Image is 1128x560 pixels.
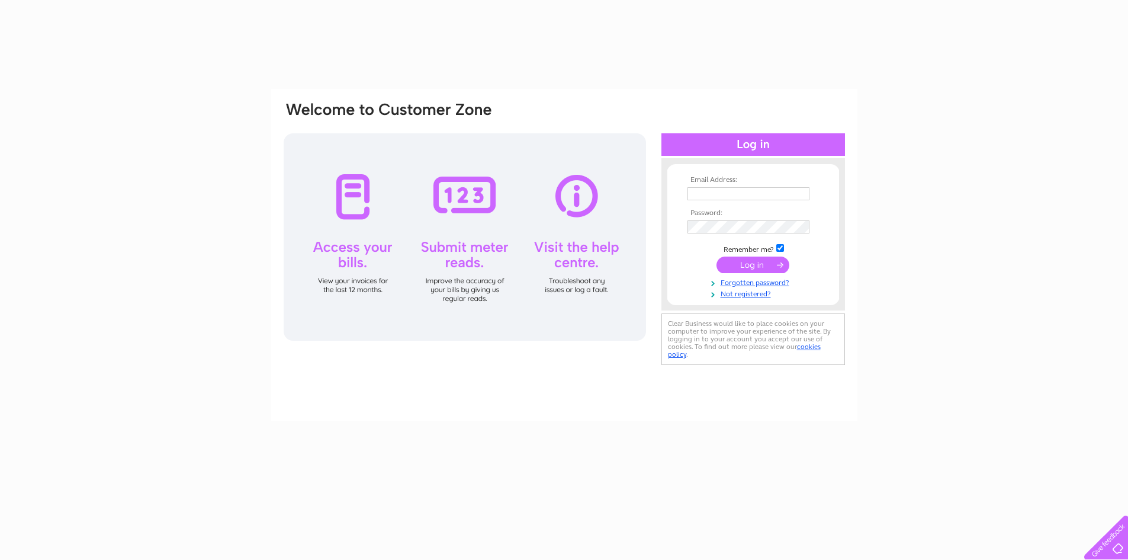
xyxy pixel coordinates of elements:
[684,242,822,254] td: Remember me?
[668,343,821,359] a: cookies policy
[687,287,822,299] a: Not registered?
[684,176,822,184] th: Email Address:
[661,313,845,365] div: Clear Business would like to place cookies on your computer to improve your experience of the sit...
[687,276,822,287] a: Forgotten password?
[716,257,789,273] input: Submit
[684,209,822,217] th: Password:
